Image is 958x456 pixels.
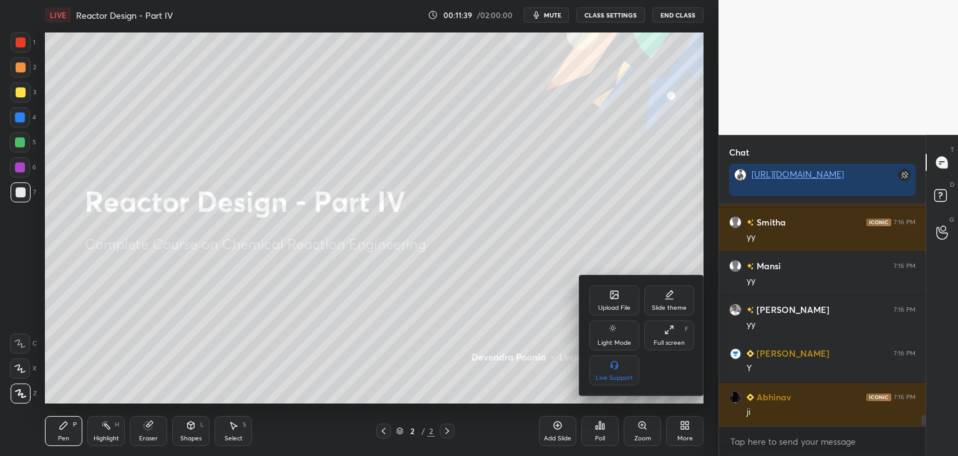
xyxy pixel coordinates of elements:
div: Slide theme [652,305,687,311]
div: Live Support [596,375,633,381]
div: Light Mode [598,340,631,346]
div: Full screen [654,340,685,346]
div: F [685,326,689,332]
div: Upload File [598,305,631,311]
